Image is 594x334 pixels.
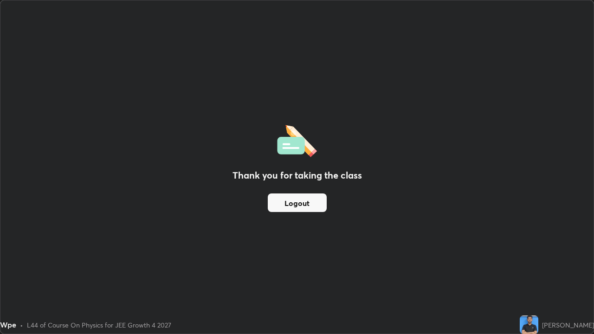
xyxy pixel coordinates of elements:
div: • [20,320,23,330]
img: offlineFeedback.1438e8b3.svg [277,122,317,157]
div: L44 of Course On Physics for JEE Growth 4 2027 [27,320,171,330]
h2: Thank you for taking the class [232,168,362,182]
div: [PERSON_NAME] [542,320,594,330]
button: Logout [268,193,327,212]
img: b000945ffd244225a9ad79d4d9cb92ed.jpg [520,315,538,334]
